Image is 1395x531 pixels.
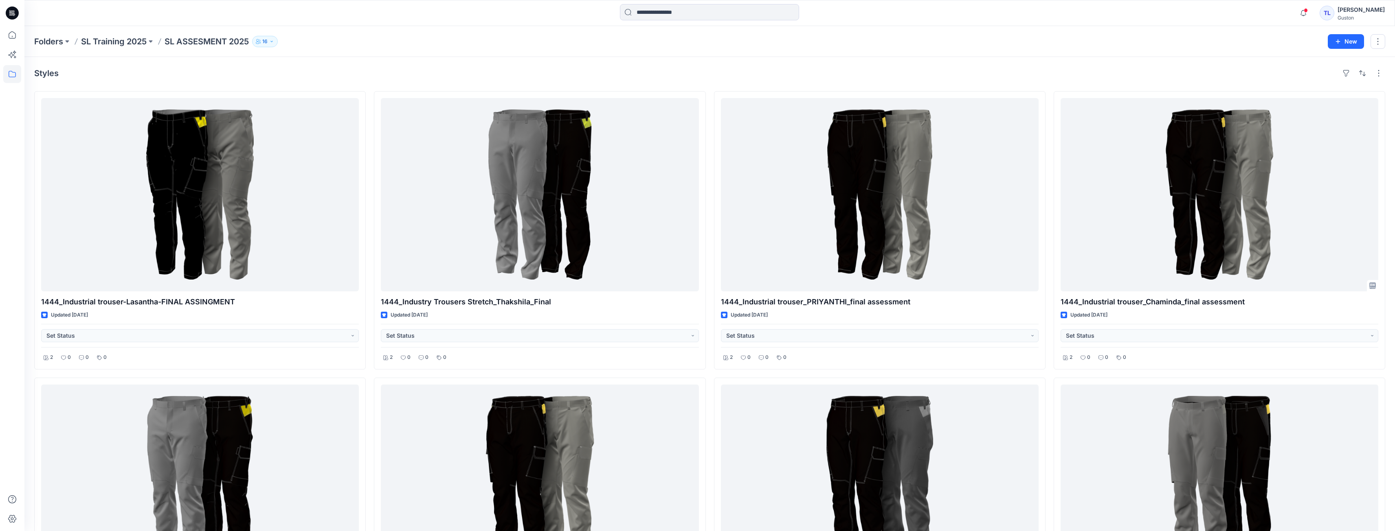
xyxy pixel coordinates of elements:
p: 1444_Industry Trousers Stretch_Thakshila_Final [381,296,699,308]
p: 0 [1105,353,1108,362]
p: 16 [262,37,268,46]
p: 0 [783,353,786,362]
h4: Styles [34,68,59,78]
p: 1444_Industrial trouser_Chaminda_final assessment [1061,296,1378,308]
p: Updated [DATE] [391,311,428,319]
p: 1444_Industrial trouser_PRIYANTHI_final assessment [721,296,1039,308]
a: 1444_Industrial trouser_PRIYANTHI_final assessment [721,98,1039,291]
a: SL Training 2025 [81,36,147,47]
p: 0 [425,353,428,362]
p: 0 [103,353,107,362]
p: 0 [407,353,411,362]
p: 2 [730,353,733,362]
p: Updated [DATE] [731,311,768,319]
a: 1444_Industrial trouser-Lasantha-FINAL ASSINGMENT [41,98,359,291]
p: 0 [1123,353,1126,362]
p: 2 [1070,353,1072,362]
button: 16 [252,36,278,47]
div: TL [1320,6,1334,20]
p: 0 [86,353,89,362]
p: 0 [765,353,769,362]
p: Updated [DATE] [51,311,88,319]
p: 2 [50,353,53,362]
div: Guston [1338,15,1385,21]
p: 2 [390,353,393,362]
button: New [1328,34,1364,49]
a: 1444_Industry Trousers Stretch_Thakshila_Final [381,98,699,291]
p: 0 [747,353,751,362]
a: Folders [34,36,63,47]
a: 1444_Industrial trouser_Chaminda_final assessment [1061,98,1378,291]
p: 0 [68,353,71,362]
p: 1444_Industrial trouser-Lasantha-FINAL ASSINGMENT [41,296,359,308]
p: 0 [443,353,446,362]
p: 0 [1087,353,1090,362]
div: [PERSON_NAME] [1338,5,1385,15]
p: SL ASSESMENT 2025 [165,36,249,47]
p: Updated [DATE] [1070,311,1107,319]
